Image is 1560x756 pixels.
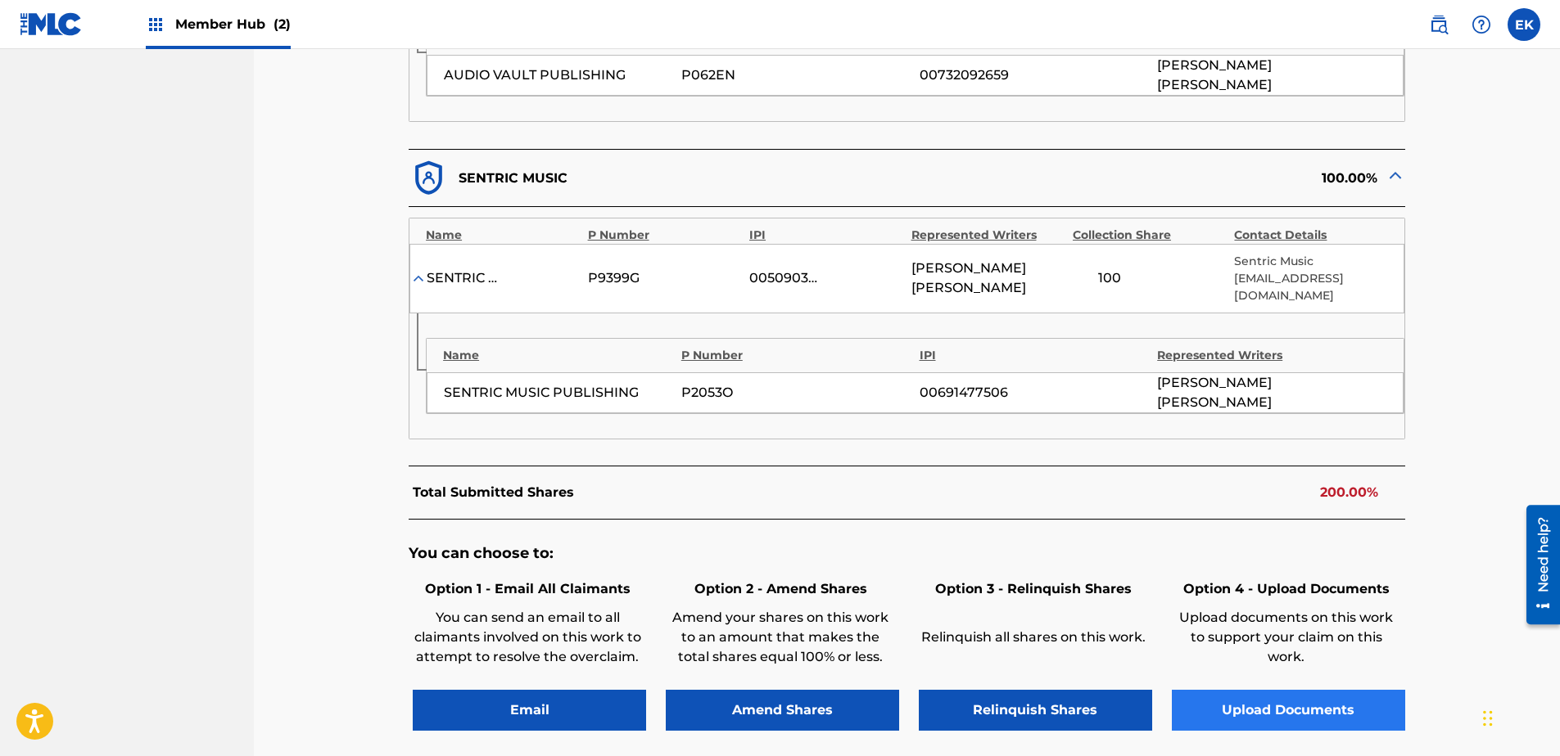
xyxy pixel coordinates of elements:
[919,690,1152,731] button: Relinquish Shares
[410,270,427,286] img: expand-cell-toggle
[146,15,165,34] img: Top Rightsholders
[1157,347,1387,364] div: Represented Writers
[911,227,1065,244] div: Represented Writers
[666,608,895,667] p: Amend your shares on this work to an amount that makes the total shares equal 100% or less.
[1172,608,1401,667] p: Upload documents on this work to support your claim on this work.
[681,65,911,85] div: P062EN
[413,608,642,667] p: You can send an email to all claimants involved on this work to attempt to resolve the overclaim.
[1172,579,1401,599] h6: Option 4 - Upload Documents
[1422,8,1455,41] a: Public Search
[1172,690,1405,731] button: Upload Documents
[444,65,673,85] div: AUDIO VAULT PUBLISHING
[175,15,291,34] span: Member Hub
[1234,270,1387,304] p: [EMAIL_ADDRESS][DOMAIN_NAME]
[413,690,646,731] button: Email
[413,483,574,502] p: Total Submitted Shares
[413,579,642,599] h6: Option 1 - Email All Claimants
[1478,677,1560,756] iframe: Chat Widget
[1514,499,1560,631] iframe: Resource Center
[681,347,911,364] div: P Number
[1465,8,1498,41] div: Help
[1234,227,1387,244] div: Contact Details
[1157,373,1386,412] span: [PERSON_NAME] [PERSON_NAME]
[1472,15,1491,34] img: help
[1073,227,1226,244] div: Collection Share
[459,169,567,188] p: SENTRIC MUSIC
[426,227,579,244] div: Name
[20,12,83,36] img: MLC Logo
[274,16,291,32] span: (2)
[666,690,899,731] button: Amend Shares
[681,383,911,403] div: P2053O
[919,628,1148,647] p: Relinquish all shares on this work.
[1483,694,1493,743] div: Drag
[443,347,673,364] div: Name
[1508,8,1540,41] div: User Menu
[920,65,1149,85] div: 00732092659
[409,158,449,198] img: dfb38c8551f6dcc1ac04.svg
[588,227,741,244] div: P Number
[919,579,1148,599] h6: Option 3 - Relinquish Shares
[749,227,902,244] div: IPI
[920,347,1150,364] div: IPI
[666,579,895,599] h6: Option 2 - Amend Shares
[1157,56,1386,95] span: [PERSON_NAME] [PERSON_NAME]
[920,383,1149,403] div: 00691477506
[907,158,1405,198] div: 100.00%
[1234,253,1387,270] p: Sentric Music
[1429,15,1449,34] img: search
[444,383,673,403] div: SENTRIC MUSIC PUBLISHING
[409,544,1405,563] h5: You can choose to:
[911,259,1065,298] span: [PERSON_NAME] [PERSON_NAME]
[1386,165,1405,185] img: expand-cell-toggle
[1320,483,1378,502] p: 200.00%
